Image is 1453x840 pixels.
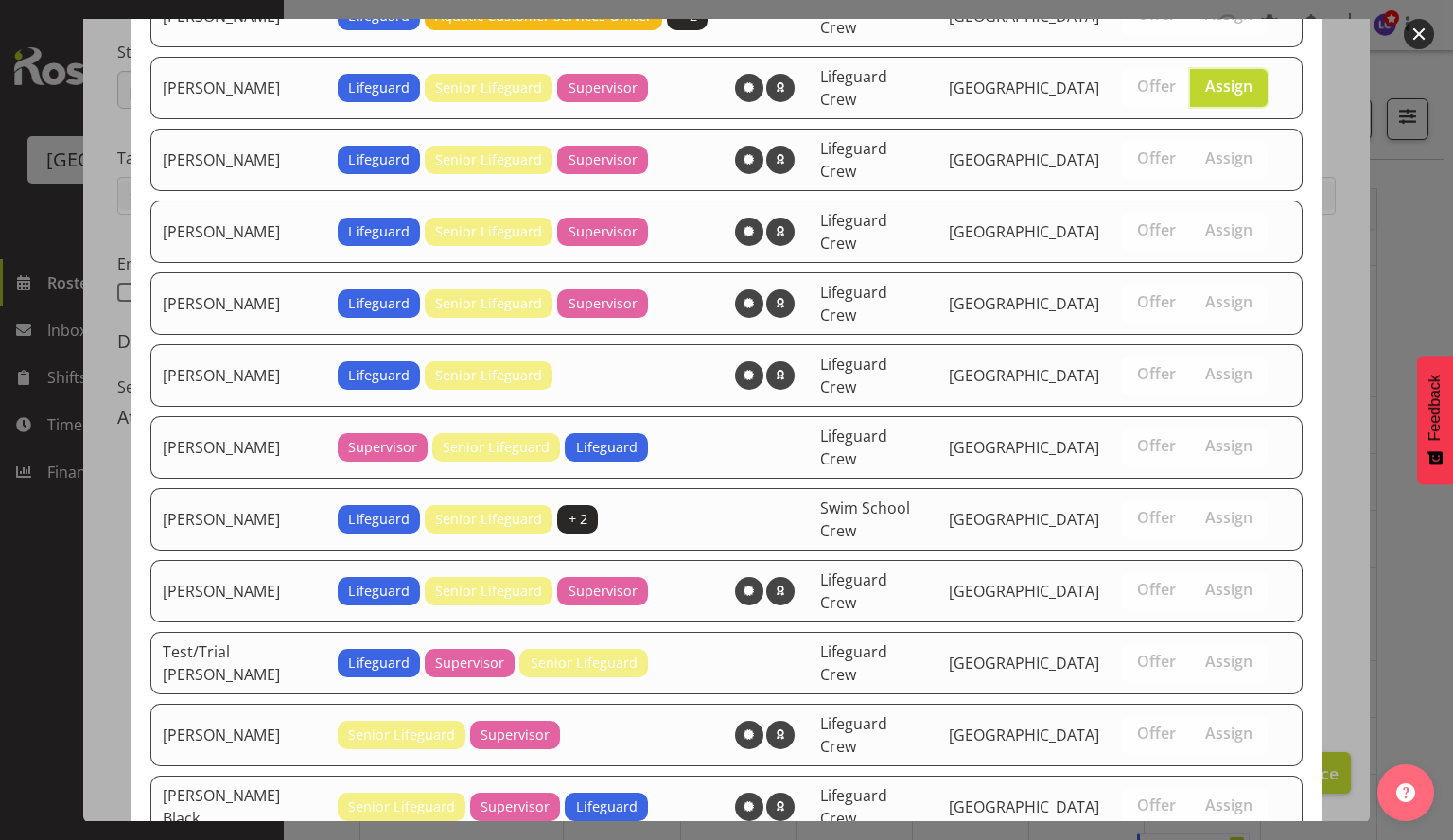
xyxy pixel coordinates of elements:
span: Lifeguard [576,796,638,817]
span: Supervisor [569,78,638,98]
span: Lifeguard Crew [820,282,887,325]
span: Lifeguard [348,149,410,170]
span: Supervisor [481,725,550,745]
span: [GEOGRAPHIC_DATA] [949,221,1099,242]
span: Lifeguard Crew [820,210,887,254]
span: Supervisor [569,581,638,602]
td: [PERSON_NAME] [150,704,326,766]
span: Offer [1137,508,1176,527]
span: Assign [1205,220,1252,239]
span: Senior Lifeguard [435,509,542,530]
span: [GEOGRAPHIC_DATA] [949,581,1099,602]
span: Lifeguard Crew [820,354,887,397]
span: Supervisor [569,221,638,242]
span: Senior Lifeguard [435,293,542,314]
span: Offer [1137,724,1176,743]
span: Assign [1205,796,1252,814]
span: Lifeguard Crew [820,641,887,685]
span: Lifeguard [348,78,410,98]
span: [GEOGRAPHIC_DATA] [949,509,1099,530]
span: Supervisor [569,293,638,314]
span: Lifeguard Crew [820,66,887,110]
span: Feedback [1427,375,1444,441]
span: Senior Lifeguard [435,149,542,170]
span: [GEOGRAPHIC_DATA] [949,78,1099,98]
span: Lifeguard [348,365,410,386]
td: [PERSON_NAME] [150,416,326,479]
span: Offer [1137,796,1176,814]
span: Offer [1137,436,1176,455]
span: Offer [1137,149,1176,167]
span: [GEOGRAPHIC_DATA] [949,437,1099,458]
td: Test/Trial [PERSON_NAME] [150,632,326,694]
span: Assign [1205,580,1252,599]
span: Lifeguard Crew [820,569,887,613]
span: Senior Lifeguard [348,725,455,745]
td: [PERSON_NAME] [150,344,326,407]
td: [PERSON_NAME] [150,488,326,551]
span: Assign [1205,292,1252,311]
span: Swim School Crew [820,498,910,541]
span: Assign [1205,149,1252,167]
td: [PERSON_NAME] [150,57,326,119]
span: Lifeguard Crew [820,713,887,757]
span: Senior Lifeguard [435,78,542,98]
span: Lifeguard [348,653,410,674]
span: Offer [1137,652,1176,671]
span: Offer [1137,77,1176,96]
span: Supervisor [348,437,417,458]
img: help-xxl-2.png [1396,783,1415,802]
span: Assign [1205,652,1252,671]
td: [PERSON_NAME] [150,201,326,263]
span: Senior Lifeguard [435,365,542,386]
span: Assign [1205,364,1252,383]
span: Assign [1205,724,1252,743]
span: Offer [1137,364,1176,383]
span: Senior Lifeguard [435,221,542,242]
td: [PERSON_NAME] [150,272,326,335]
span: + 2 [569,509,587,530]
span: Supervisor [435,653,504,674]
button: Feedback - Show survey [1417,356,1453,484]
span: Lifeguard [348,581,410,602]
span: [GEOGRAPHIC_DATA] [949,293,1099,314]
span: Lifeguard [348,221,410,242]
span: Senior Lifeguard [443,437,550,458]
span: Supervisor [569,149,638,170]
span: Assign [1205,77,1252,96]
td: [PERSON_NAME] [150,129,326,191]
span: [GEOGRAPHIC_DATA] [949,796,1099,817]
span: Lifeguard Crew [820,138,887,182]
span: Senior Lifeguard [348,796,455,817]
span: Offer [1137,220,1176,239]
td: [PERSON_NAME] [150,560,326,622]
span: Assign [1205,436,1252,455]
span: Lifeguard [348,509,410,530]
span: Senior Lifeguard [435,581,542,602]
span: [GEOGRAPHIC_DATA] [949,725,1099,745]
span: Assign [1205,5,1252,24]
span: Assign [1205,508,1252,527]
span: Senior Lifeguard [531,653,638,674]
span: Lifeguard Crew [820,785,887,829]
span: Lifeguard [348,293,410,314]
span: [GEOGRAPHIC_DATA] [949,6,1099,26]
span: Offer [1137,5,1176,24]
span: Lifeguard [576,437,638,458]
span: [GEOGRAPHIC_DATA] [949,365,1099,386]
td: [PERSON_NAME] Black [150,776,326,838]
span: Lifeguard Crew [820,426,887,469]
span: Offer [1137,292,1176,311]
span: Offer [1137,580,1176,599]
span: [GEOGRAPHIC_DATA] [949,149,1099,170]
span: Supervisor [481,796,550,817]
span: [GEOGRAPHIC_DATA] [949,653,1099,674]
